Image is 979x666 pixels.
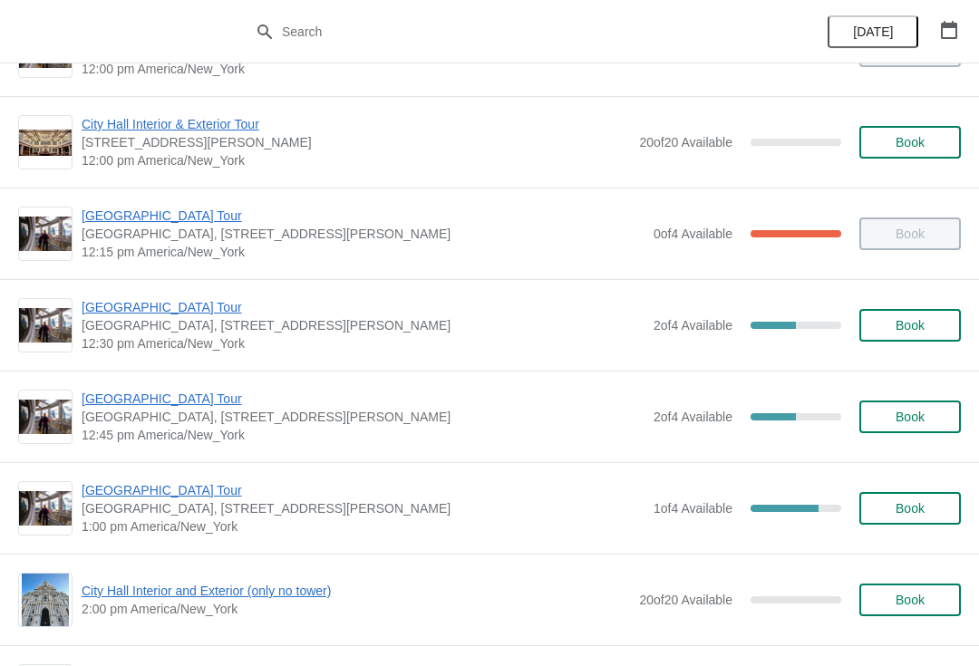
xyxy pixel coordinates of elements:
[82,133,630,151] span: [STREET_ADDRESS][PERSON_NAME]
[22,574,70,626] img: City Hall Interior and Exterior (only no tower) | | 2:00 pm America/New_York
[82,390,645,408] span: [GEOGRAPHIC_DATA] Tour
[82,517,645,536] span: 1:00 pm America/New_York
[19,130,72,156] img: City Hall Interior & Exterior Tour | 1400 John F Kennedy Boulevard, Suite 121, Philadelphia, PA, ...
[82,207,645,225] span: [GEOGRAPHIC_DATA] Tour
[82,408,645,426] span: [GEOGRAPHIC_DATA], [STREET_ADDRESS][PERSON_NAME]
[896,593,925,607] span: Book
[82,582,630,600] span: City Hall Interior and Exterior (only no tower)
[82,115,630,133] span: City Hall Interior & Exterior Tour
[859,309,961,342] button: Book
[859,492,961,525] button: Book
[19,308,72,343] img: City Hall Tower Tour | City Hall Visitor Center, 1400 John F Kennedy Boulevard Suite 121, Philade...
[853,24,893,39] span: [DATE]
[639,593,732,607] span: 20 of 20 Available
[896,318,925,333] span: Book
[19,400,72,435] img: City Hall Tower Tour | City Hall Visitor Center, 1400 John F Kennedy Boulevard Suite 121, Philade...
[82,426,645,444] span: 12:45 pm America/New_York
[82,334,645,352] span: 12:30 pm America/New_York
[859,584,961,616] button: Book
[82,600,630,618] span: 2:00 pm America/New_York
[654,318,732,333] span: 2 of 4 Available
[19,217,72,252] img: City Hall Tower Tour | City Hall Visitor Center, 1400 John F Kennedy Boulevard Suite 121, Philade...
[82,481,645,499] span: [GEOGRAPHIC_DATA] Tour
[281,15,734,48] input: Search
[896,410,925,424] span: Book
[82,316,645,334] span: [GEOGRAPHIC_DATA], [STREET_ADDRESS][PERSON_NAME]
[82,60,640,78] span: 12:00 pm America/New_York
[82,243,645,261] span: 12:15 pm America/New_York
[654,501,732,516] span: 1 of 4 Available
[82,298,645,316] span: [GEOGRAPHIC_DATA] Tour
[654,410,732,424] span: 2 of 4 Available
[82,151,630,169] span: 12:00 pm America/New_York
[859,401,961,433] button: Book
[639,135,732,150] span: 20 of 20 Available
[82,225,645,243] span: [GEOGRAPHIC_DATA], [STREET_ADDRESS][PERSON_NAME]
[19,491,72,526] img: City Hall Tower Tour | City Hall Visitor Center, 1400 John F Kennedy Boulevard Suite 121, Philade...
[859,126,961,159] button: Book
[82,499,645,517] span: [GEOGRAPHIC_DATA], [STREET_ADDRESS][PERSON_NAME]
[896,135,925,150] span: Book
[654,227,732,241] span: 0 of 4 Available
[896,501,925,516] span: Book
[828,15,918,48] button: [DATE]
